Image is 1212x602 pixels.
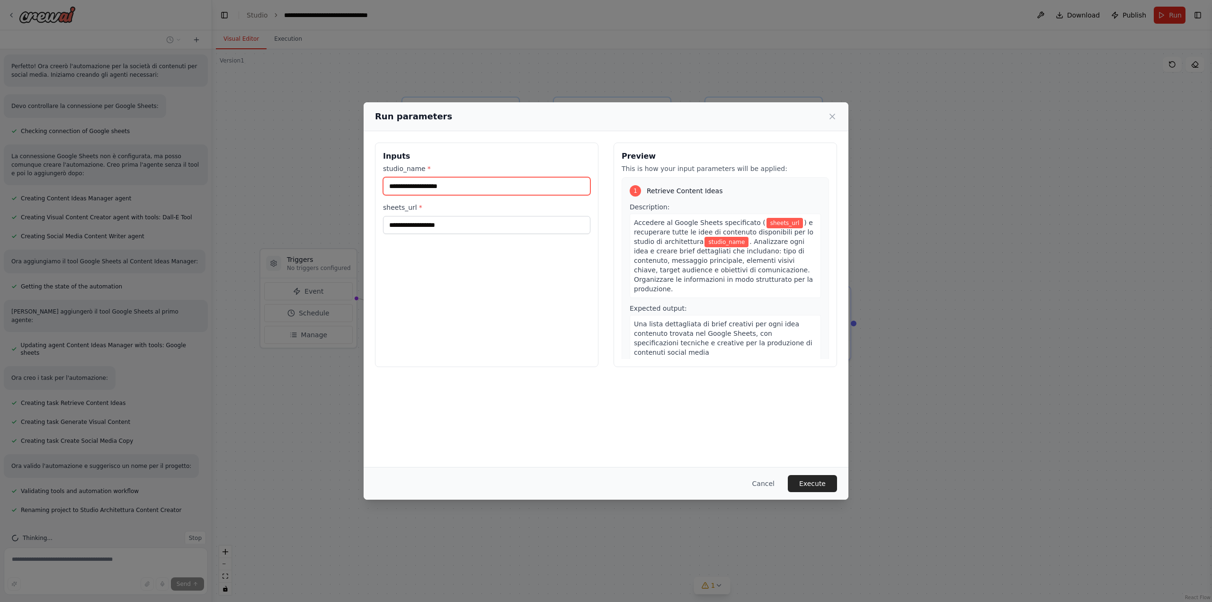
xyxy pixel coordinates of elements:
label: sheets_url [383,203,590,212]
h3: Preview [622,151,829,162]
span: ) e recuperare tutte le idee di contenuto disponibili per lo studio di architettura [634,219,813,245]
span: Retrieve Content Ideas [647,186,722,196]
button: Execute [788,475,837,492]
h3: Inputs [383,151,590,162]
span: Description: [630,203,669,211]
span: Expected output: [630,305,687,312]
span: Variable: studio_name [704,237,749,247]
button: Cancel [745,475,782,492]
h2: Run parameters [375,110,452,123]
div: 1 [630,185,641,197]
span: Una lista dettagliata di brief creativi per ogni idea contenuto trovata nel Google Sheets, con sp... [634,320,812,356]
label: studio_name [383,164,590,173]
p: This is how your input parameters will be applied: [622,164,829,173]
span: Accedere al Google Sheets specificato ( [634,219,766,226]
span: Variable: sheets_url [766,218,803,228]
